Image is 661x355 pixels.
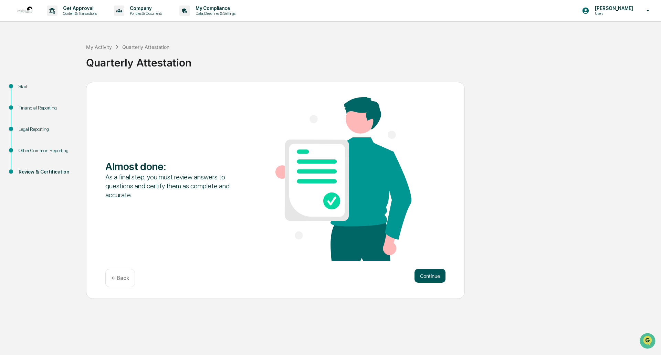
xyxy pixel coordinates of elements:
div: Almost done : [105,160,241,173]
div: Financial Reporting [19,104,75,112]
img: Almost done [275,97,411,261]
p: How can we help? [7,14,125,25]
span: Preclearance [14,87,44,94]
a: Powered byPylon [49,116,83,122]
p: Users [589,11,637,16]
div: 🔎 [7,101,12,106]
div: Quarterly Attestation [86,51,658,69]
div: Review & Certification [19,168,75,176]
p: Policies & Documents [124,11,166,16]
p: Data, Deadlines & Settings [190,11,239,16]
a: 🔎Data Lookup [4,97,46,109]
div: Legal Reporting [19,126,75,133]
div: 🖐️ [7,87,12,93]
div: Quarterly Attestation [122,44,169,50]
div: My Activity [86,44,112,50]
p: Content & Transactions [57,11,100,16]
p: ← Back [111,275,129,281]
div: Start new chat [23,53,113,60]
iframe: Open customer support [639,332,658,351]
img: logo [17,2,33,19]
div: Other Common Reporting [19,147,75,154]
a: 🗄️Attestations [47,84,88,96]
p: Get Approval [57,6,100,11]
div: We're available if you need us! [23,60,87,65]
div: As a final step, you must review answers to questions and certify them as complete and accurate. [105,173,241,199]
p: [PERSON_NAME] [589,6,637,11]
p: My Compliance [190,6,239,11]
img: 1746055101610-c473b297-6a78-478c-a979-82029cc54cd1 [7,53,19,65]
p: Company [124,6,166,11]
span: Data Lookup [14,100,43,107]
div: Start [19,83,75,90]
span: Attestations [57,87,85,94]
span: Pylon [69,117,83,122]
button: Start new chat [117,55,125,63]
button: Continue [415,269,445,283]
div: 🗄️ [50,87,55,93]
a: 🖐️Preclearance [4,84,47,96]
